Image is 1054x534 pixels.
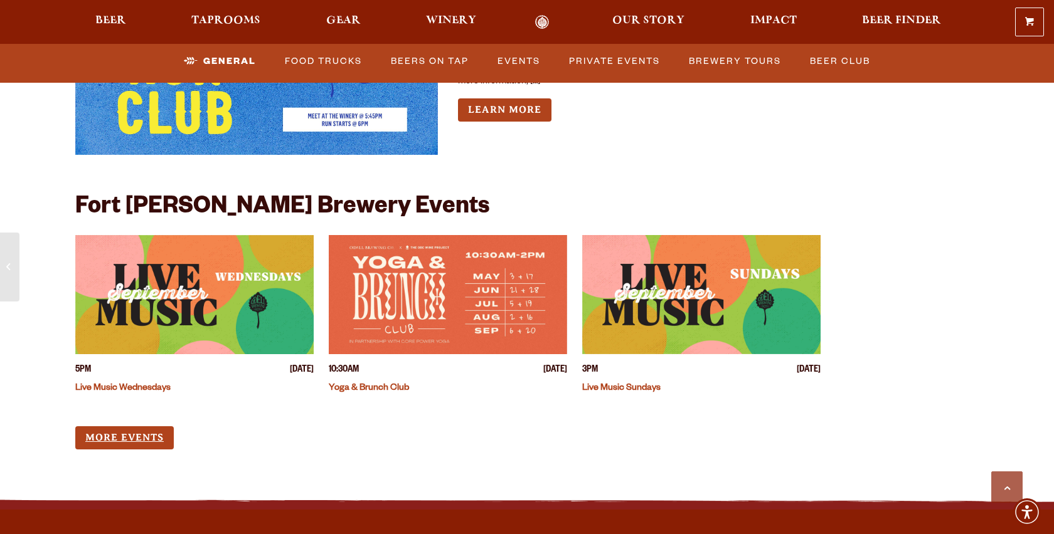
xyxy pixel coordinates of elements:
a: View event details [582,235,821,354]
span: Beer Finder [862,16,941,26]
a: Yoga & Brunch Club [329,384,409,394]
a: Winery [418,15,484,29]
a: Brewery Tours [684,47,786,76]
a: Our Story [604,15,693,29]
a: View event details [75,235,314,354]
h2: Fort [PERSON_NAME] Brewery Events [75,195,489,223]
span: 3PM [582,364,598,377]
a: Odell Home [518,15,565,29]
span: Beer [95,16,126,26]
a: More Events (opens in a new window) [75,426,174,449]
a: Learn more about Odell Run Club [458,98,551,122]
a: Scroll to top [991,471,1023,503]
a: Impact [742,15,805,29]
span: 5PM [75,364,91,377]
span: Winery [426,16,476,26]
a: Taprooms [183,15,269,29]
a: Beer Club [805,47,875,76]
a: Live Music Sundays [582,384,661,394]
span: [DATE] [797,364,821,377]
span: [DATE] [543,364,567,377]
span: 10:30AM [329,364,359,377]
a: Gear [318,15,369,29]
a: Events [492,47,545,76]
a: Beer [87,15,134,29]
a: Beers on Tap [386,47,474,76]
a: Beer Finder [854,15,949,29]
a: General [179,47,261,76]
a: Live Music Wednesdays [75,384,171,394]
span: Our Story [612,16,684,26]
a: Food Trucks [280,47,367,76]
a: Private Events [564,47,665,76]
span: Impact [750,16,797,26]
span: Taprooms [191,16,260,26]
span: Gear [326,16,361,26]
div: Accessibility Menu [1013,498,1041,526]
a: View event details [329,235,567,354]
span: [DATE] [290,364,314,377]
